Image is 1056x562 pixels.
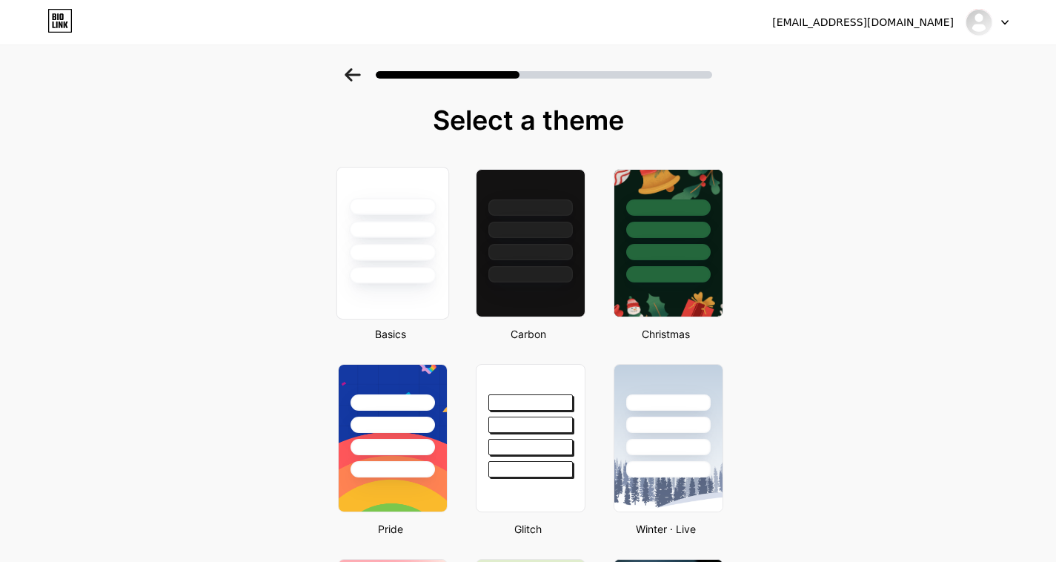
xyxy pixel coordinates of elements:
[333,326,448,342] div: Basics
[965,8,993,36] img: polklawn
[772,15,954,30] div: [EMAIL_ADDRESS][DOMAIN_NAME]
[332,105,725,135] div: Select a theme
[609,326,723,342] div: Christmas
[333,521,448,537] div: Pride
[471,521,585,537] div: Glitch
[471,326,585,342] div: Carbon
[609,521,723,537] div: Winter · Live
